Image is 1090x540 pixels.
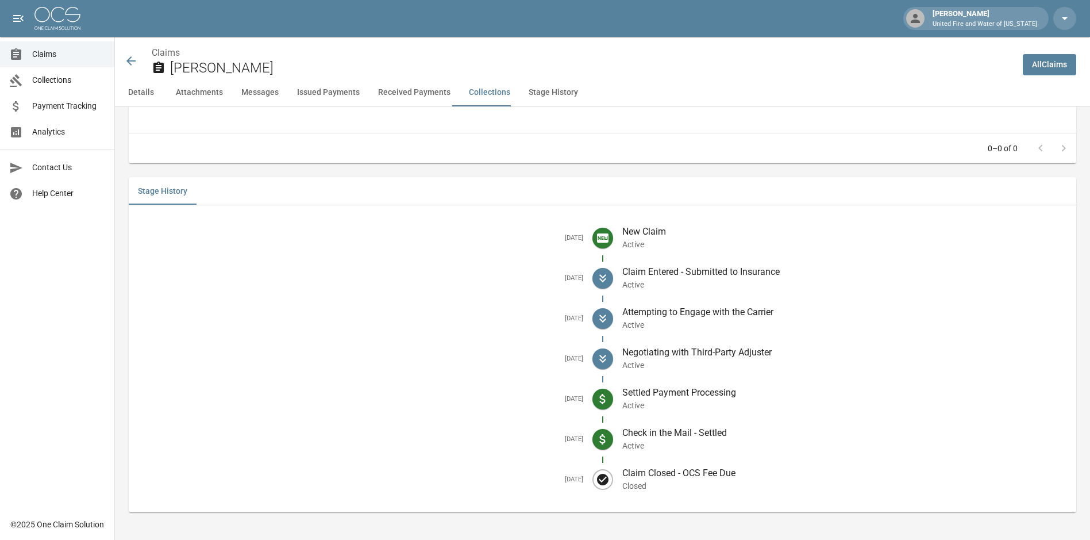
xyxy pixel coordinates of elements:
h5: [DATE] [138,395,583,404]
h2: [PERSON_NAME] [170,60,1014,76]
p: Check in the Mail - Settled [622,426,1068,440]
p: Active [622,440,1068,451]
div: [PERSON_NAME] [928,8,1042,29]
span: Collections [32,74,105,86]
p: 0–0 of 0 [988,143,1018,154]
p: Closed [622,480,1068,492]
p: New Claim [622,225,1068,239]
button: Attachments [167,79,232,106]
button: Received Payments [369,79,460,106]
p: Active [622,279,1068,290]
div: related-list tabs [129,177,1076,205]
p: Active [622,400,1068,411]
h5: [DATE] [138,355,583,363]
p: Claim Entered - Submitted to Insurance [622,265,1068,279]
p: Active [622,239,1068,250]
button: open drawer [7,7,30,30]
nav: breadcrumb [152,46,1014,60]
p: United Fire and Water of [US_STATE] [933,20,1037,29]
span: Claims [32,48,105,60]
h5: [DATE] [138,234,583,243]
h5: [DATE] [138,274,583,283]
div: © 2025 One Claim Solution [10,519,104,530]
button: Stage History [519,79,587,106]
a: AllClaims [1023,54,1076,75]
h5: [DATE] [138,476,583,484]
span: Payment Tracking [32,100,105,112]
div: anchor tabs [115,79,1090,106]
h5: [DATE] [138,435,583,444]
img: ocs-logo-white-transparent.png [34,7,80,30]
p: Active [622,359,1068,371]
button: Stage History [129,177,197,205]
button: Collections [460,79,519,106]
button: Details [115,79,167,106]
button: Issued Payments [288,79,369,106]
h5: [DATE] [138,315,583,323]
span: Help Center [32,187,105,200]
p: Settled Payment Processing [622,386,1068,400]
span: Analytics [32,126,105,138]
p: Claim Closed - OCS Fee Due [622,466,1068,480]
span: Contact Us [32,162,105,174]
button: Messages [232,79,288,106]
p: Active [622,319,1068,331]
p: Negotiating with Third-Party Adjuster [622,346,1068,359]
a: Claims [152,47,180,58]
p: Attempting to Engage with the Carrier [622,305,1068,319]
